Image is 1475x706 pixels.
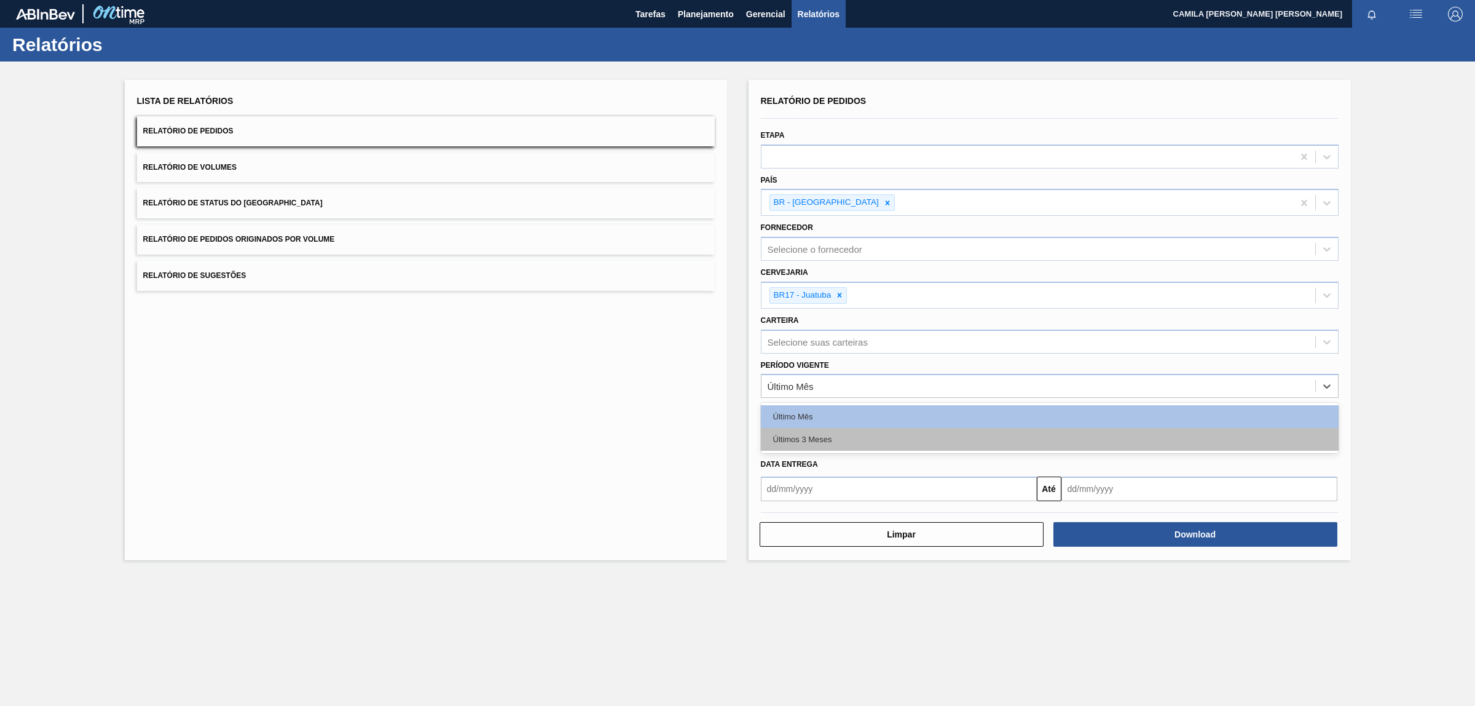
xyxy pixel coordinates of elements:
div: Selecione o fornecedor [768,244,862,255]
label: Carteira [761,316,799,325]
img: Logout [1448,7,1463,22]
div: Últimos 3 Meses [761,428,1339,451]
button: Relatório de Pedidos Originados por Volume [137,224,715,255]
input: dd/mm/yyyy [761,477,1037,501]
span: Relatório de Status do [GEOGRAPHIC_DATA] [143,199,323,207]
button: Relatório de Volumes [137,153,715,183]
span: Relatório de Sugestões [143,271,246,280]
button: Download [1053,522,1337,547]
span: Planejamento [678,7,734,22]
h1: Relatórios [12,38,230,52]
img: TNhmsLtSVTkK8tSr43FrP2fwEKptu5GPRR3wAAAABJRU5ErkJggg== [16,9,75,20]
span: Relatórios [798,7,840,22]
div: Último Mês [761,405,1339,428]
button: Limpar [760,522,1044,547]
label: Fornecedor [761,223,813,232]
button: Notificações [1352,6,1391,23]
span: Relatório de Pedidos Originados por Volume [143,235,335,244]
button: Relatório de Status do [GEOGRAPHIC_DATA] [137,188,715,218]
span: Data entrega [761,460,818,469]
span: Relatório de Pedidos [761,96,867,106]
span: Lista de Relatórios [137,96,234,106]
label: Etapa [761,131,785,140]
button: Relatório de Pedidos [137,116,715,146]
span: Tarefas [635,7,666,22]
label: Período Vigente [761,361,829,370]
button: Relatório de Sugestões [137,261,715,291]
label: País [761,176,777,184]
div: BR - [GEOGRAPHIC_DATA] [770,195,881,210]
span: Relatório de Volumes [143,163,237,172]
div: BR17 - Juatuba [770,288,833,303]
label: Cervejaria [761,268,808,277]
span: Gerencial [746,7,785,22]
span: Relatório de Pedidos [143,127,234,135]
input: dd/mm/yyyy [1061,477,1337,501]
div: Selecione suas carteiras [768,336,868,347]
img: userActions [1409,7,1423,22]
button: Até [1037,477,1061,501]
div: Último Mês [768,381,814,392]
